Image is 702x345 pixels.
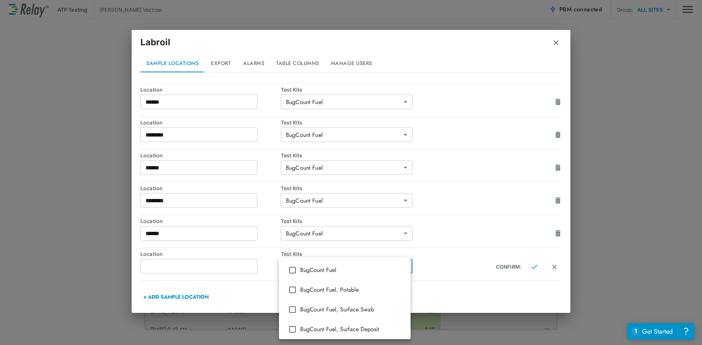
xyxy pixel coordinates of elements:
span: BugCount Fuel [300,266,405,275]
span: BugCount Fuel, Surface Deposit [300,325,405,334]
span: BugCount Fuel, Surface Swab [300,305,405,314]
span: BugCount Fuel, Potable [300,285,405,294]
iframe: Resource center [627,323,695,340]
